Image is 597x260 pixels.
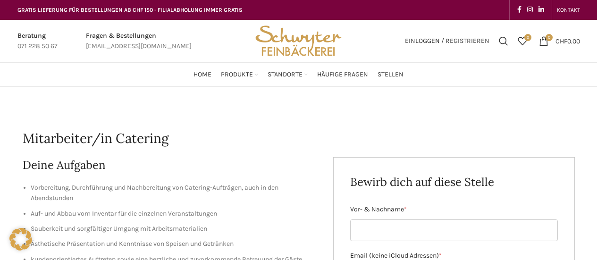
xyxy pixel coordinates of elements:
[86,31,192,52] a: Infobox link
[31,183,320,204] li: Vorbereitung, Durchführung und Nachbereitung von Catering-Aufträgen, auch in den Abendstunden
[31,239,320,249] li: Ästhetische Präsentation und Kenntnisse von Speisen und Getränken
[514,3,524,17] a: Facebook social link
[557,0,580,19] a: KONTAKT
[23,157,320,173] h2: Deine Aufgaben
[31,224,320,234] li: Sauberkeit und sorgfältiger Umgang mit Arbeitsmaterialien
[221,65,258,84] a: Produkte
[378,65,404,84] a: Stellen
[221,70,253,79] span: Produkte
[317,70,368,79] span: Häufige Fragen
[17,7,243,13] span: GRATIS LIEFERUNG FÜR BESTELLUNGEN AB CHF 150 - FILIALABHOLUNG IMMER GRATIS
[555,37,580,45] bdi: 0.00
[555,37,567,45] span: CHF
[536,3,547,17] a: Linkedin social link
[400,32,494,50] a: Einloggen / Registrieren
[513,32,532,50] div: Meine Wunschliste
[17,31,58,52] a: Infobox link
[31,209,320,219] li: Auf- und Abbau vom Inventar für die einzelnen Veranstaltungen
[546,34,553,41] span: 0
[552,0,585,19] div: Secondary navigation
[524,3,536,17] a: Instagram social link
[350,204,558,215] label: Vor- & Nachname
[534,32,585,50] a: 0 CHF0.00
[378,70,404,79] span: Stellen
[193,70,211,79] span: Home
[268,70,303,79] span: Standorte
[268,65,308,84] a: Standorte
[513,32,532,50] a: 0
[350,174,558,190] h2: Bewirb dich auf diese Stelle
[524,34,531,41] span: 0
[252,36,345,44] a: Site logo
[405,38,489,44] span: Einloggen / Registrieren
[317,65,368,84] a: Häufige Fragen
[23,129,575,148] h1: Mitarbeiter/in Catering
[252,20,345,62] img: Bäckerei Schwyter
[13,65,585,84] div: Main navigation
[557,7,580,13] span: KONTAKT
[494,32,513,50] a: Suchen
[193,65,211,84] a: Home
